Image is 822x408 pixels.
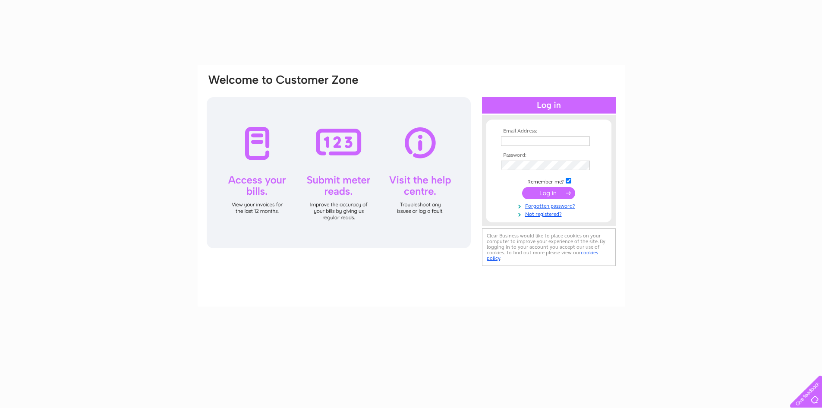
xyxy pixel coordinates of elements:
[499,128,599,134] th: Email Address:
[522,187,575,199] input: Submit
[499,177,599,185] td: Remember me?
[482,228,616,266] div: Clear Business would like to place cookies on your computer to improve your experience of the sit...
[499,152,599,158] th: Password:
[501,201,599,209] a: Forgotten password?
[501,209,599,218] a: Not registered?
[487,250,598,261] a: cookies policy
